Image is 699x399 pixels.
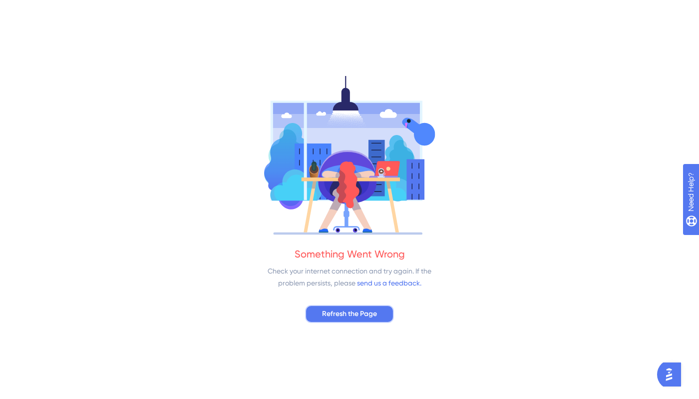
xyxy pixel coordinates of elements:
button: Refresh the Page [305,305,394,323]
span: Refresh the Page [322,308,377,320]
div: Something Went Wrong [295,247,405,261]
iframe: UserGuiding AI Assistant Launcher [657,359,687,389]
span: Need Help? [23,2,62,14]
div: Check your internet connection and try again. If the problem persists, please [262,265,437,289]
a: send us a feedback. [357,279,421,287]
